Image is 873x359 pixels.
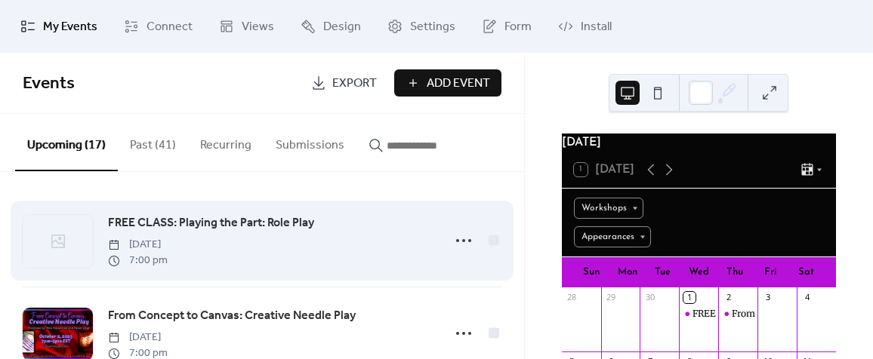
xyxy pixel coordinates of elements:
div: Tue [645,257,680,287]
div: Fri [752,257,788,287]
a: My Events [9,6,109,47]
span: From Concept to Canvas: Creative Needle Play [108,307,356,325]
div: Sat [788,257,824,287]
button: Submissions [264,114,356,170]
a: Connect [113,6,204,47]
div: 4 [801,292,813,303]
span: 7:00 pm [108,253,168,268]
span: Design [323,18,361,36]
a: Settings [376,6,467,47]
span: [DATE] [108,330,168,345]
span: Connect [147,18,193,36]
a: FREE CLASS: Playing the Part: Role Play [108,213,314,233]
span: Install [581,18,612,36]
button: Add Event [394,69,501,97]
div: From Concept to Canvas: Creative Needle Play [718,308,757,321]
div: 30 [644,292,656,303]
div: [DATE] [562,133,836,152]
a: Views [208,6,285,47]
span: Views [242,18,274,36]
div: Sun [574,257,609,287]
div: Wed [681,257,717,287]
span: Events [23,67,75,100]
a: Design [289,6,372,47]
a: Install [547,6,623,47]
span: My Events [43,18,97,36]
span: Settings [410,18,455,36]
div: FREE CLASS: Playing the Part: Role Play [679,308,718,321]
div: FREE CLASS: Playing the Part: Role Play [693,308,865,321]
div: 29 [606,292,617,303]
button: Recurring [188,114,264,170]
button: Past (41) [118,114,188,170]
span: Export [332,75,377,93]
div: 1 [683,292,695,303]
div: 3 [762,292,773,303]
span: Form [504,18,532,36]
a: Form [470,6,543,47]
div: Mon [609,257,645,287]
div: 28 [566,292,578,303]
span: Add Event [427,75,490,93]
div: 2 [723,292,734,303]
div: Thu [717,257,752,287]
span: [DATE] [108,237,168,253]
button: Upcoming (17) [15,114,118,171]
a: From Concept to Canvas: Creative Needle Play [108,306,356,326]
a: Export [300,69,388,97]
